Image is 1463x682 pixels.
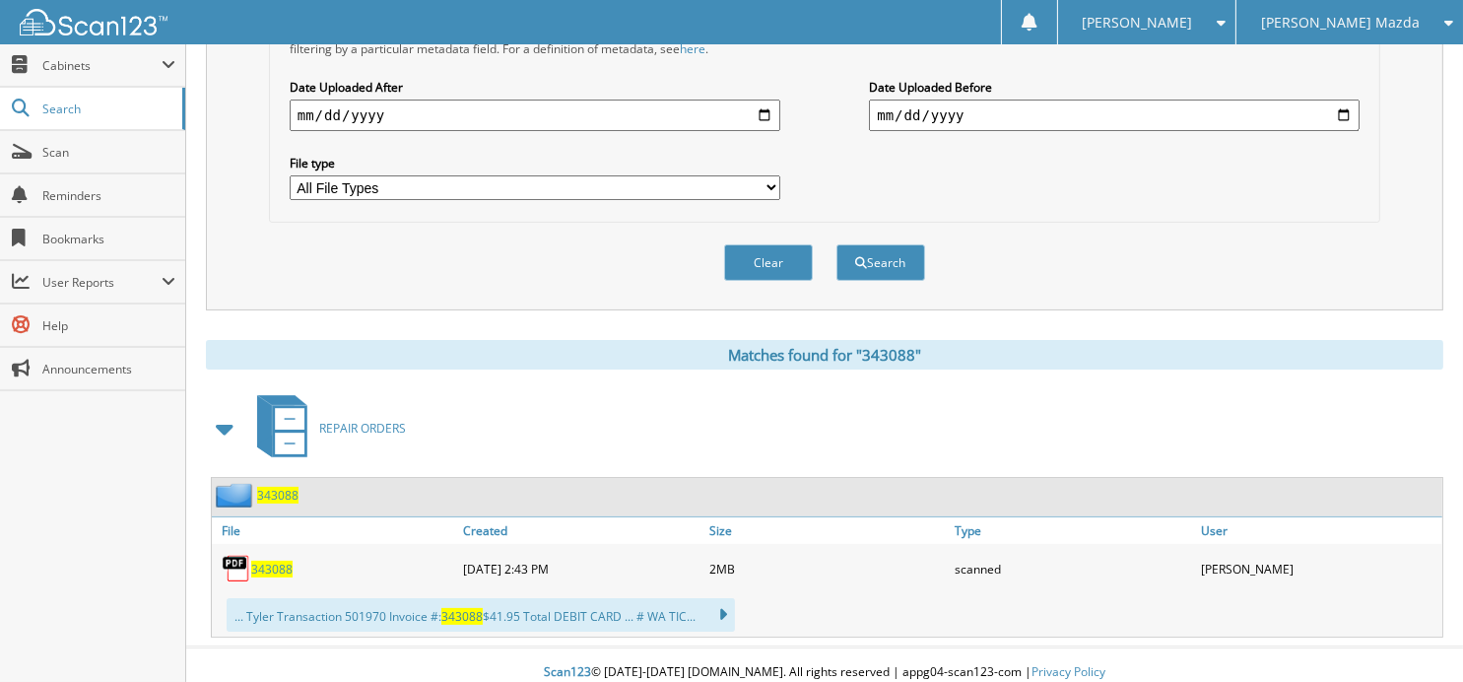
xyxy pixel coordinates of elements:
[836,244,925,281] button: Search
[458,517,704,544] a: Created
[724,244,813,281] button: Clear
[1031,663,1105,680] a: Privacy Policy
[704,549,951,588] div: 2MB
[290,100,780,131] input: start
[1082,17,1192,29] span: [PERSON_NAME]
[20,9,167,35] img: scan123-logo-white.svg
[869,100,1360,131] input: end
[245,389,406,467] a: REPAIR ORDERS
[1196,549,1442,588] div: [PERSON_NAME]
[42,187,175,204] span: Reminders
[212,517,458,544] a: File
[1261,17,1420,29] span: [PERSON_NAME] Mazda
[319,420,406,437] span: REPAIR ORDERS
[257,487,299,504] a: 343088
[42,231,175,247] span: Bookmarks
[206,340,1443,370] div: Matches found for "343088"
[42,101,172,117] span: Search
[544,663,591,680] span: Scan123
[42,361,175,377] span: Announcements
[458,549,704,588] div: [DATE] 2:43 PM
[680,40,705,57] a: here
[1364,587,1463,682] iframe: Chat Widget
[42,317,175,334] span: Help
[1196,517,1442,544] a: User
[42,144,175,161] span: Scan
[704,517,951,544] a: Size
[251,561,293,578] a: 343088
[290,155,780,171] label: File type
[869,79,1360,96] label: Date Uploaded Before
[222,554,251,583] img: PDF.png
[950,549,1196,588] div: scanned
[290,79,780,96] label: Date Uploaded After
[42,274,162,291] span: User Reports
[950,517,1196,544] a: Type
[227,598,735,632] div: ... Tyler Transaction 501970 Invoice #: $41.95 Total DEBIT CARD ... # WA TIC...
[42,57,162,74] span: Cabinets
[441,608,483,625] span: 343088
[216,483,257,508] img: folder2.png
